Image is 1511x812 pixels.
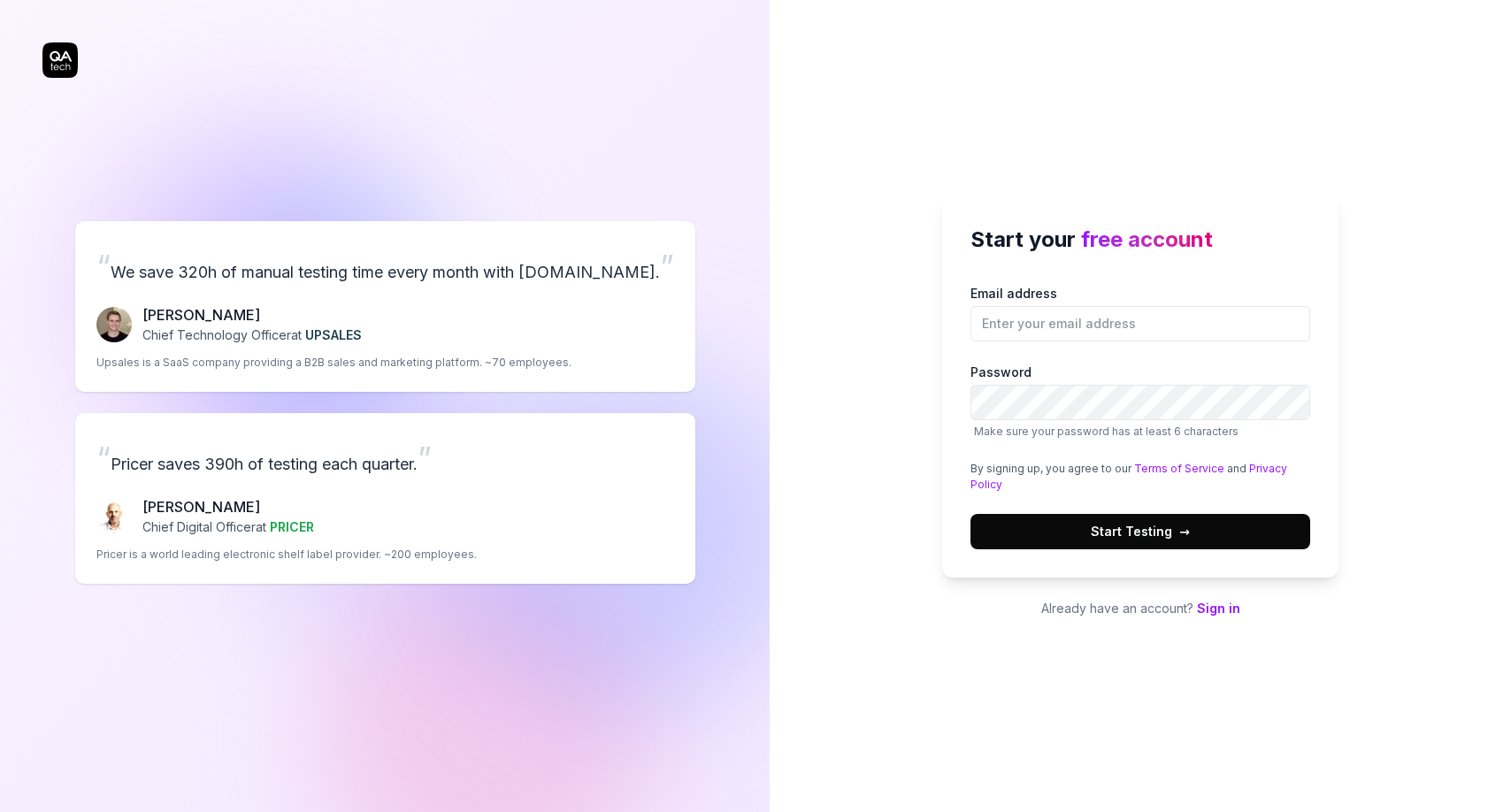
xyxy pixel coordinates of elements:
p: Chief Digital Officer at [142,517,314,536]
p: Pricer saves 390h of testing each quarter. [96,434,674,482]
p: [PERSON_NAME] [142,304,362,326]
span: Make sure your password has at least 6 characters [974,425,1239,438]
div: By signing up, you agree to our and [970,461,1310,493]
span: → [1179,522,1190,540]
p: Pricer is a world leading electronic shelf label provider. ~200 employees. [96,547,477,563]
span: free account [1081,226,1213,252]
label: Email address [970,284,1310,341]
span: PRICER [270,519,314,534]
span: “ [96,247,111,286]
p: [PERSON_NAME] [142,496,314,517]
a: “We save 320h of manual testing time every month with [DOMAIN_NAME].”Fredrik Seidl[PERSON_NAME]Ch... [75,221,695,392]
span: ” [418,439,432,478]
p: We save 320h of manual testing time every month with [DOMAIN_NAME]. [96,242,674,290]
span: ” [660,247,674,286]
p: Chief Technology Officer at [142,326,362,344]
a: Terms of Service [1134,462,1224,475]
label: Password [970,363,1310,440]
img: Chris Chalkitis [96,499,132,534]
a: Privacy Policy [970,462,1287,491]
input: Email address [970,306,1310,341]
a: “Pricer saves 390h of testing each quarter.”Chris Chalkitis[PERSON_NAME]Chief Digital Officerat P... [75,413,695,584]
input: PasswordMake sure your password has at least 6 characters [970,385,1310,420]
h2: Start your [970,224,1310,256]
a: Sign in [1197,601,1240,616]
span: UPSALES [305,327,362,342]
p: Already have an account? [942,599,1338,617]
p: Upsales is a SaaS company providing a B2B sales and marketing platform. ~70 employees. [96,355,571,371]
span: Start Testing [1091,522,1190,540]
span: “ [96,439,111,478]
img: Fredrik Seidl [96,307,132,342]
button: Start Testing→ [970,514,1310,549]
